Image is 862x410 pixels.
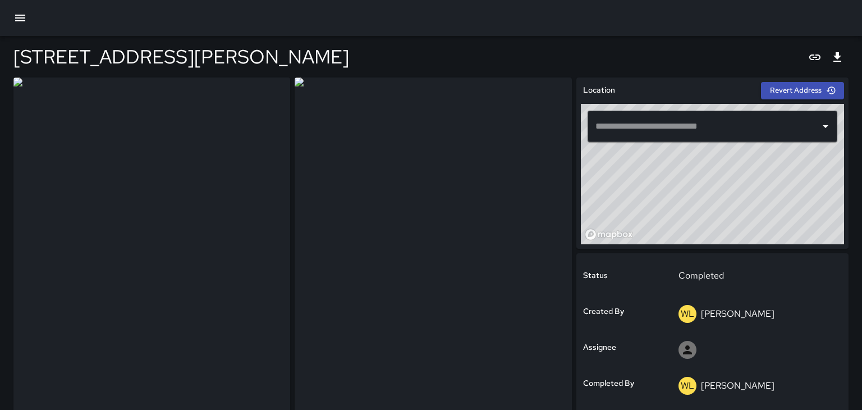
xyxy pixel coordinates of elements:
h6: Created By [583,306,624,318]
button: Revert Address [761,82,844,99]
p: Completed [678,269,834,283]
button: Open [818,119,833,134]
p: [PERSON_NAME] [701,380,774,391]
h6: Assignee [583,341,616,354]
p: WL [681,307,694,321]
p: [PERSON_NAME] [701,308,774,320]
h6: Location [583,84,615,97]
p: WL [681,379,694,393]
h6: Status [583,270,608,282]
h6: Completed By [583,377,634,390]
button: Copy link [804,46,826,69]
h4: [STREET_ADDRESS][PERSON_NAME] [13,45,349,69]
button: Export [826,46,849,69]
